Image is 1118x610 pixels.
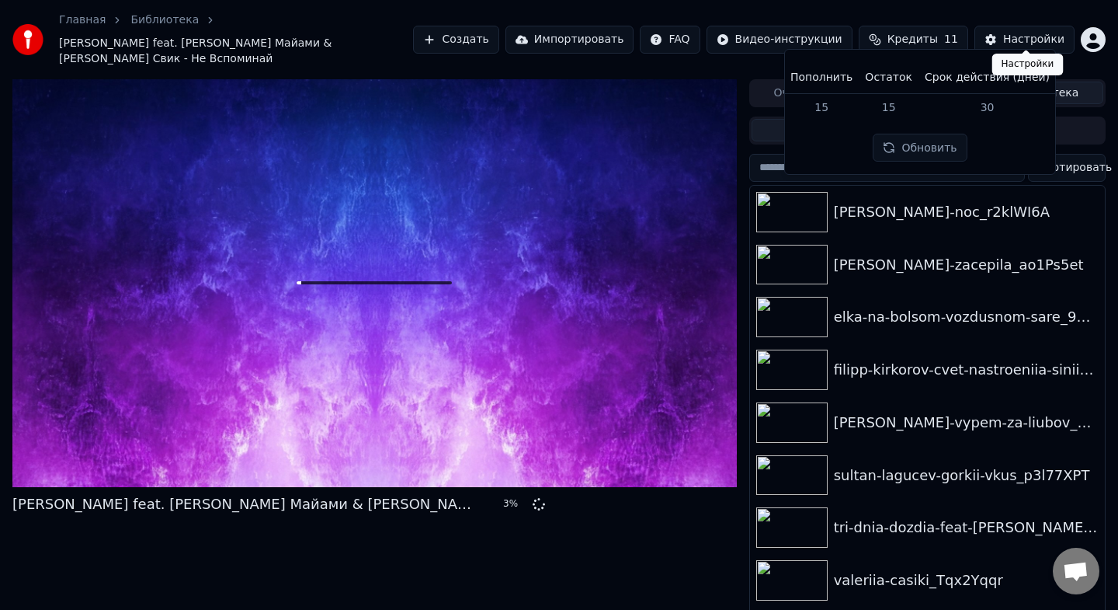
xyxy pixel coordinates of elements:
[12,493,478,515] div: [PERSON_NAME] feat. [PERSON_NAME] Майами & [PERSON_NAME] Свик - Не Вспоминай
[834,465,1099,486] div: sultan-lagucev-gorkii-vkus_p3l77XPT
[59,12,106,28] a: Главная
[752,82,869,104] button: Очередь
[413,26,498,54] button: Создать
[834,359,1099,381] div: filipp-kirkorov-cvet-nastroeniia-sinii_Gx1tBkkZ
[505,26,634,54] button: Импортировать
[834,306,1099,328] div: elka-na-bolsom-vozdusnom-sare_9vR1KzRu
[944,32,958,47] span: 11
[784,93,859,121] td: 15
[59,12,413,67] nav: breadcrumb
[918,93,1056,121] td: 30
[974,26,1075,54] button: Настройки
[707,26,852,54] button: Видео-инструкции
[59,36,413,67] span: [PERSON_NAME] feat. [PERSON_NAME] Майами & [PERSON_NAME] Свик - Не Вспоминай
[918,62,1056,93] th: Срок действия (дней)
[834,254,1099,276] div: [PERSON_NAME]-zacepila_ao1Ps5et
[834,201,1099,223] div: [PERSON_NAME]-noc_r2klWI6A
[1038,160,1112,176] span: Сортировать
[784,62,859,93] th: Пополнить
[859,62,918,93] th: Остаток
[503,498,526,511] div: 3 %
[859,93,918,121] td: 15
[12,24,43,55] img: youka
[859,26,968,54] button: Кредиты11
[887,32,938,47] span: Кредиты
[873,134,967,162] button: Обновить
[834,517,1099,539] div: tri-dnia-dozdia-feat-[PERSON_NAME]-proshhanie_xUBkjDgc
[834,570,1099,591] div: valeriia-casiki_Tqx2Yqqr
[1003,32,1064,47] div: Настройки
[992,54,1064,75] div: Настройки
[834,412,1099,434] div: [PERSON_NAME]-vypem-za-liubov_2zSb9Owj
[640,26,700,54] button: FAQ
[752,119,928,141] button: Песни
[1053,548,1099,594] div: Открытый чат
[130,12,199,28] a: Библиотека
